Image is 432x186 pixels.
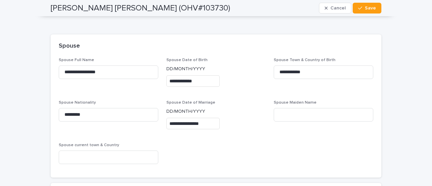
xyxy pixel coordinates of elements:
[330,6,346,10] span: Cancel
[166,58,208,62] span: Spouse Date of Birth
[59,58,94,62] span: Spouse Full Name
[59,43,80,50] h2: Spouse
[274,58,335,62] span: Spouse Town & Country of Birth
[353,3,381,14] button: Save
[59,101,96,105] span: Spouse Nationality
[51,3,230,13] h2: [PERSON_NAME] [PERSON_NAME] (OHV#103730)
[166,101,215,105] span: Spouse Date of Marriage
[59,143,119,147] span: Spouse current town & Country
[166,65,266,73] p: DD/MONTH/YYYY
[166,108,266,115] p: DD/MONTH/YYYY
[365,6,376,10] span: Save
[274,101,317,105] span: Spouse Maiden Name
[319,3,351,14] button: Cancel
